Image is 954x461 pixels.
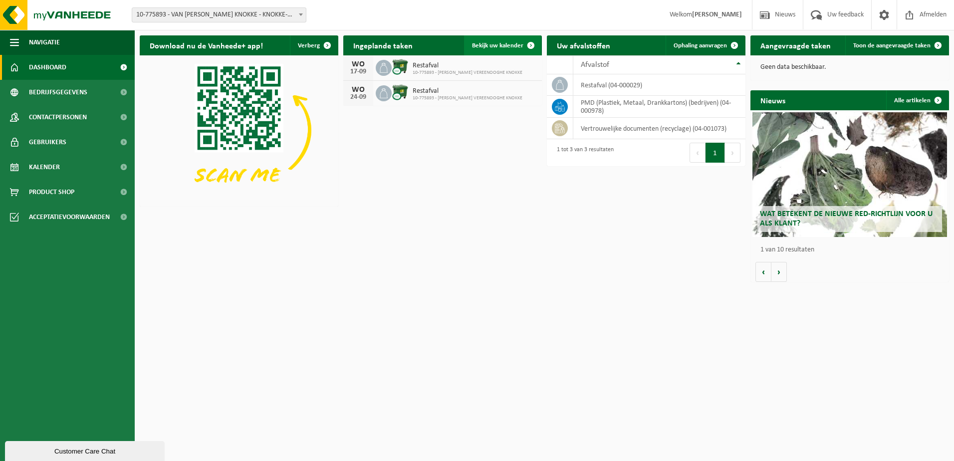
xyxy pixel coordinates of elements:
span: 10-775893 - VAN MOSSEL VEREENOOGHE KNOKKE - KNOKKE-HEIST [132,7,306,22]
span: Contactpersonen [29,105,87,130]
h2: Uw afvalstoffen [547,35,620,55]
span: Bedrijfsgegevens [29,80,87,105]
p: 1 van 10 resultaten [760,246,944,253]
a: Wat betekent de nieuwe RED-richtlijn voor u als klant? [752,112,947,237]
strong: [PERSON_NAME] [692,11,742,18]
span: Product Shop [29,180,74,205]
span: 10-775893 - [PERSON_NAME] VEREENOOGHE KNOKKE [413,70,522,76]
span: Afvalstof [581,61,609,69]
span: Toon de aangevraagde taken [853,42,931,49]
a: Toon de aangevraagde taken [845,35,948,55]
td: vertrouwelijke documenten (recyclage) (04-001073) [573,118,745,139]
span: Bekijk uw kalender [472,42,523,49]
button: Volgende [771,262,787,282]
h2: Ingeplande taken [343,35,423,55]
img: WB-1100-CU [392,58,409,75]
button: 1 [706,143,725,163]
span: Ophaling aanvragen [674,42,727,49]
td: PMD (Plastiek, Metaal, Drankkartons) (bedrijven) (04-000978) [573,96,745,118]
td: restafval (04-000029) [573,74,745,96]
span: Verberg [298,42,320,49]
span: Restafval [413,62,522,70]
span: Wat betekent de nieuwe RED-richtlijn voor u als klant? [760,210,933,228]
span: Kalender [29,155,60,180]
button: Previous [690,143,706,163]
div: 24-09 [348,94,368,101]
button: Next [725,143,740,163]
h2: Download nu de Vanheede+ app! [140,35,273,55]
h2: Aangevraagde taken [750,35,841,55]
a: Ophaling aanvragen [666,35,744,55]
div: 1 tot 3 van 3 resultaten [552,142,614,164]
div: 17-09 [348,68,368,75]
div: WO [348,60,368,68]
img: WB-1100-CU [392,84,409,101]
span: Acceptatievoorwaarden [29,205,110,230]
span: Navigatie [29,30,60,55]
a: Alle artikelen [886,90,948,110]
iframe: chat widget [5,439,167,461]
span: 10-775893 - [PERSON_NAME] VEREENOOGHE KNOKKE [413,95,522,101]
span: Restafval [413,87,522,95]
div: WO [348,86,368,94]
img: Download de VHEPlus App [140,55,338,205]
span: Gebruikers [29,130,66,155]
span: Dashboard [29,55,66,80]
button: Vorige [755,262,771,282]
p: Geen data beschikbaar. [760,64,939,71]
span: 10-775893 - VAN MOSSEL VEREENOOGHE KNOKKE - KNOKKE-HEIST [132,8,306,22]
button: Verberg [290,35,337,55]
a: Bekijk uw kalender [464,35,541,55]
h2: Nieuws [750,90,795,110]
